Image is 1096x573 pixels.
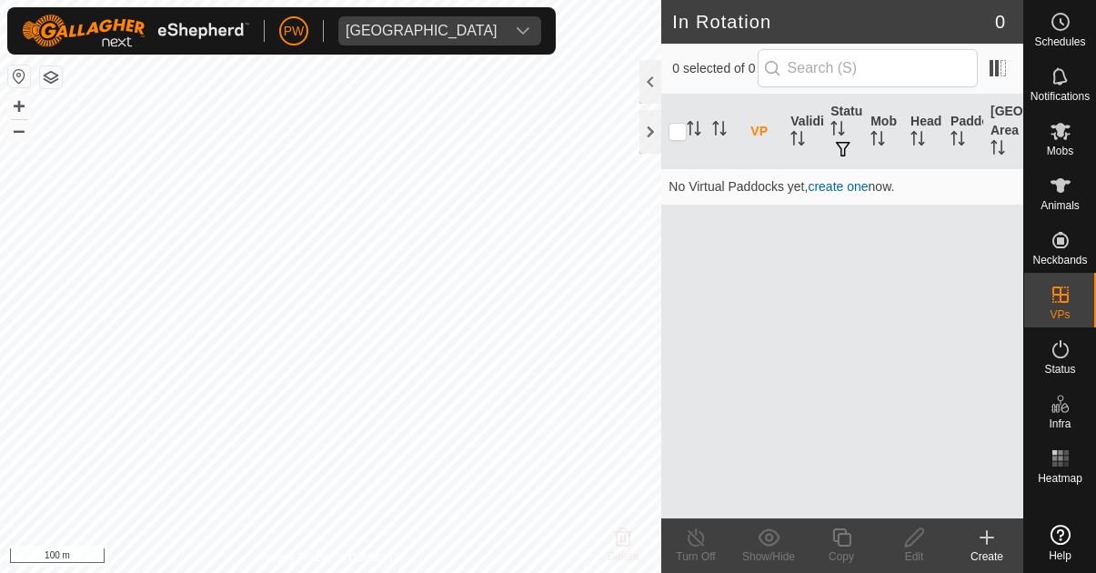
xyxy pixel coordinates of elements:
[878,548,950,565] div: Edit
[1049,418,1071,429] span: Infra
[659,548,732,565] div: Turn Off
[910,134,925,148] p-sorticon: Activate to sort
[8,65,30,87] button: Reset Map
[805,548,878,565] div: Copy
[338,16,505,45] span: Kawhia Farm
[672,11,995,33] h2: In Rotation
[950,134,965,148] p-sorticon: Activate to sort
[505,16,541,45] div: dropdown trigger
[1047,146,1073,156] span: Mobs
[1038,473,1082,484] span: Heatmap
[284,22,305,41] span: PW
[870,134,885,148] p-sorticon: Activate to sort
[1032,255,1087,266] span: Neckbands
[790,134,805,148] p-sorticon: Activate to sort
[943,95,983,169] th: Paddock
[672,59,757,78] span: 0 selected of 0
[903,95,943,169] th: Head
[983,95,1023,169] th: [GEOGRAPHIC_DATA] Area
[830,124,845,138] p-sorticon: Activate to sort
[995,8,1005,35] span: 0
[22,15,249,47] img: Gallagher Logo
[990,143,1005,157] p-sorticon: Activate to sort
[1034,36,1085,47] span: Schedules
[259,549,327,566] a: Privacy Policy
[1041,200,1080,211] span: Animals
[8,119,30,141] button: –
[732,548,805,565] div: Show/Hide
[687,124,701,138] p-sorticon: Activate to sort
[863,95,903,169] th: Mob
[348,549,402,566] a: Contact Us
[823,95,863,169] th: Status
[1049,550,1071,561] span: Help
[1024,518,1096,568] a: Help
[661,168,1023,205] td: No Virtual Paddocks yet, now.
[743,95,783,169] th: VP
[346,24,498,38] div: [GEOGRAPHIC_DATA]
[1031,91,1090,102] span: Notifications
[712,124,727,138] p-sorticon: Activate to sort
[1050,309,1070,320] span: VPs
[783,95,823,169] th: Validity
[950,548,1023,565] div: Create
[8,95,30,117] button: +
[758,49,978,87] input: Search (S)
[40,66,62,88] button: Map Layers
[1044,364,1075,375] span: Status
[808,179,868,194] a: create one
